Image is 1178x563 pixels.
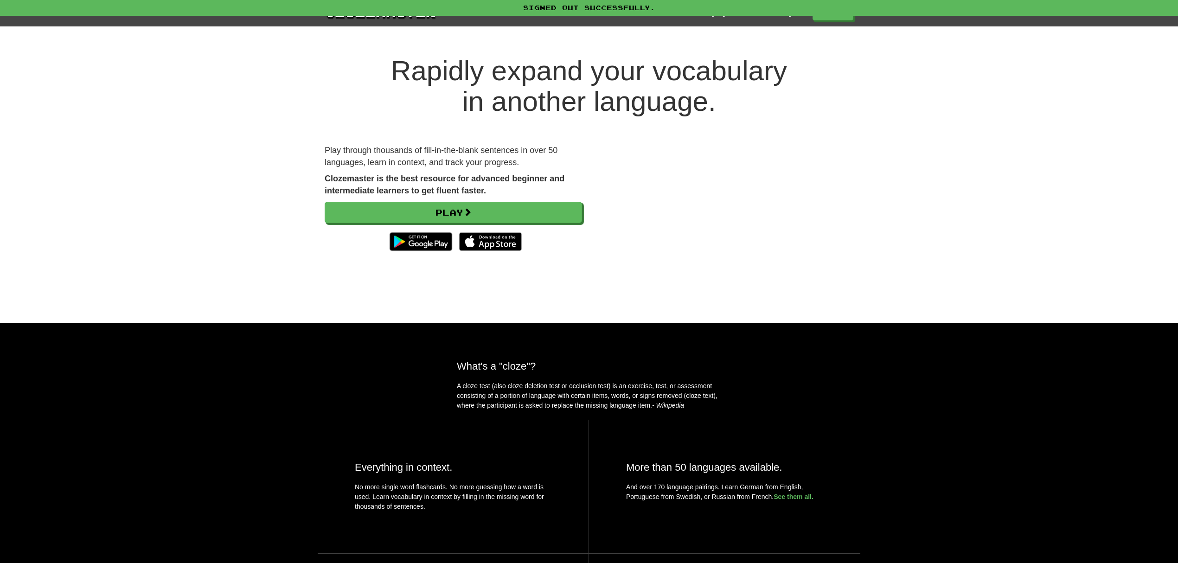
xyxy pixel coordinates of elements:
img: Get it on Google Play [385,228,457,256]
a: See them all. [774,493,813,500]
em: - Wikipedia [652,402,684,409]
p: No more single word flashcards. No more guessing how a word is used. Learn vocabulary in context ... [355,482,551,516]
p: And over 170 language pairings. Learn German from English, Portuguese from Swedish, or Russian fr... [626,482,823,502]
p: A cloze test (also cloze deletion test or occlusion test) is an exercise, test, or assessment con... [457,381,721,410]
p: Play through thousands of fill-in-the-blank sentences in over 50 languages, learn in context, and... [325,145,582,168]
strong: Clozemaster is the best resource for advanced beginner and intermediate learners to get fluent fa... [325,174,564,195]
h2: More than 50 languages available. [626,461,823,473]
img: Download_on_the_App_Store_Badge_US-UK_135x40-25178aeef6eb6b83b96f5f2d004eda3bffbb37122de64afbaef7... [459,232,522,251]
h2: What's a "cloze"? [457,360,721,372]
h2: Everything in context. [355,461,551,473]
a: Play [325,202,582,223]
